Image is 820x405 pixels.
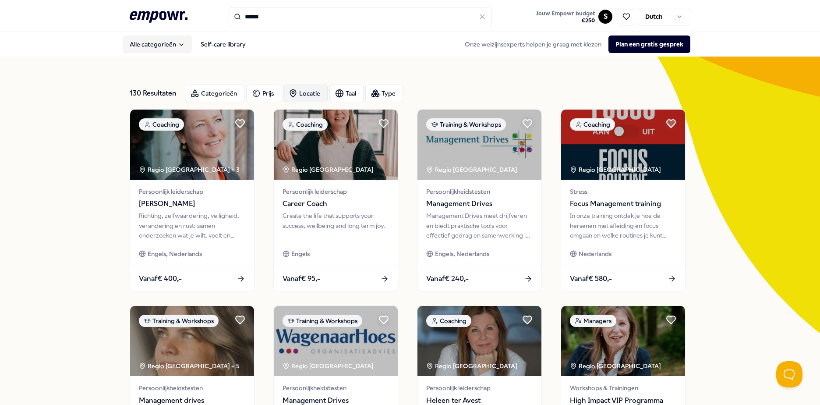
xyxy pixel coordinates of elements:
[426,383,533,393] span: Persoonlijk leiderschap
[283,383,389,393] span: Persoonlijkheidstesten
[426,118,506,131] div: Training & Workshops
[598,10,612,24] button: S
[283,315,362,327] div: Training & Workshops
[283,198,389,210] span: Career Coach
[426,361,519,371] div: Regio [GEOGRAPHIC_DATA]
[570,198,676,210] span: Focus Management training
[273,109,398,291] a: package imageCoachingRegio [GEOGRAPHIC_DATA] Persoonlijk leiderschapCareer CoachCreate the life t...
[561,109,686,291] a: package imageCoachingRegio [GEOGRAPHIC_DATA] StressFocus Management trainingIn onze training ontd...
[185,85,244,102] button: Categorieën
[426,211,533,240] div: Management Drives meet drijfveren en biedt praktische tools voor effectief gedrag en samenwerking...
[329,85,364,102] button: Taal
[283,165,375,174] div: Regio [GEOGRAPHIC_DATA]
[274,110,398,180] img: package image
[130,306,254,376] img: package image
[426,198,533,210] span: Management Drives
[417,110,541,180] img: package image
[426,187,533,196] span: Persoonlijkheidstesten
[139,361,240,371] div: Regio [GEOGRAPHIC_DATA] + 5
[283,118,328,131] div: Coaching
[435,249,489,259] span: Engels, Nederlands
[532,7,598,26] a: Jouw Empowr budget€250
[139,198,245,210] span: [PERSON_NAME]
[274,306,398,376] img: package image
[570,315,616,327] div: Managers
[139,273,182,284] span: Vanaf € 400,-
[123,36,192,53] button: Alle categorieën
[536,17,595,24] span: € 250
[283,187,389,196] span: Persoonlijk leiderschap
[123,36,253,53] nav: Main
[283,211,389,240] div: Create the life that supports your success, wellbeing and long term joy.
[426,315,471,327] div: Coaching
[534,8,597,26] button: Jouw Empowr budget€250
[417,306,541,376] img: package image
[130,110,254,180] img: package image
[130,109,254,291] a: package imageCoachingRegio [GEOGRAPHIC_DATA] + 3Persoonlijk leiderschap[PERSON_NAME]Richting, zel...
[139,315,219,327] div: Training & Workshops
[139,211,245,240] div: Richting, zelfwaardering, veiligheid, verandering en rust: samen onderzoeken wat je wilt, voelt e...
[570,211,676,240] div: In onze training ontdek je hoe de hersenen met afleiding en focus omgaan en welke routines je kun...
[536,10,595,17] span: Jouw Empowr budget
[570,118,615,131] div: Coaching
[291,249,310,259] span: Engels
[283,273,320,284] span: Vanaf € 95,-
[570,383,676,393] span: Workshops & Trainingen
[570,361,662,371] div: Regio [GEOGRAPHIC_DATA]
[148,249,202,259] span: Engels, Nederlands
[139,165,240,174] div: Regio [GEOGRAPHIC_DATA] + 3
[458,36,690,53] div: Onze welzijnsexperts helpen je graag met kiezen
[570,187,676,196] span: Stress
[570,273,612,284] span: Vanaf € 580,-
[561,306,685,376] img: package image
[130,85,178,102] div: 130 Resultaten
[283,85,328,102] button: Locatie
[426,165,519,174] div: Regio [GEOGRAPHIC_DATA]
[579,249,611,259] span: Nederlands
[229,7,491,26] input: Search for products, categories or subcategories
[246,85,281,102] button: Prijs
[139,383,245,393] span: Persoonlijkheidstesten
[608,36,690,53] button: Plan een gratis gesprek
[570,165,662,174] div: Regio [GEOGRAPHIC_DATA]
[776,361,802,387] iframe: Help Scout Beacon - Open
[426,273,469,284] span: Vanaf € 240,-
[365,85,403,102] button: Type
[194,36,253,53] a: Self-care library
[139,187,245,196] span: Persoonlijk leiderschap
[283,361,375,371] div: Regio [GEOGRAPHIC_DATA]
[417,109,542,291] a: package imageTraining & WorkshopsRegio [GEOGRAPHIC_DATA] PersoonlijkheidstestenManagement DrivesM...
[139,118,184,131] div: Coaching
[561,110,685,180] img: package image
